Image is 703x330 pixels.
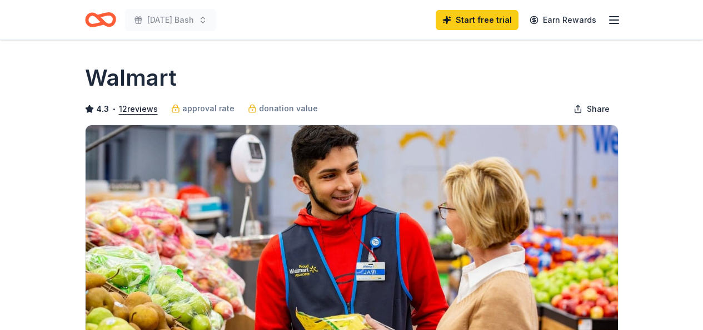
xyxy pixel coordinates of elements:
span: approval rate [182,102,235,115]
a: Earn Rewards [523,10,603,30]
span: [DATE] Bash [147,13,194,27]
a: donation value [248,102,318,115]
button: [DATE] Bash [125,9,216,31]
a: Start free trial [436,10,518,30]
span: • [112,105,116,114]
span: donation value [259,102,318,115]
button: 12reviews [119,102,158,116]
span: 4.3 [96,102,109,116]
button: Share [565,98,619,120]
span: Share [587,102,610,116]
a: Home [85,7,116,33]
a: approval rate [171,102,235,115]
h1: Walmart [85,62,177,93]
